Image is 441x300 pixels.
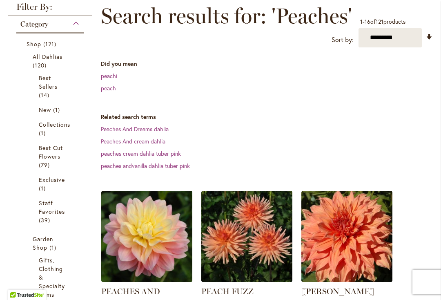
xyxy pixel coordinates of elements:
[201,287,254,296] a: PEACH FUZZ
[39,176,65,184] span: Exclusive
[101,150,181,157] a: peaches cream dahlia tuber pink
[376,18,383,25] span: 121
[39,105,64,114] a: New
[39,129,48,137] span: 1
[39,106,51,114] span: New
[43,40,58,48] span: 121
[39,161,52,169] span: 79
[39,91,51,99] span: 14
[360,15,405,28] p: - of products
[39,199,64,224] a: Staff Favorites
[39,199,65,215] span: Staff Favorites
[33,235,53,251] span: Garden Shop
[201,276,292,284] a: PEACH FUZZ
[332,32,354,47] label: Sort by:
[101,60,433,68] dt: Did you mean
[365,18,370,25] span: 16
[101,113,433,121] dt: Related search terms
[49,243,58,252] span: 1
[101,72,117,80] a: peachi
[101,276,192,284] a: PEACHES AND DREAMS
[33,61,49,69] span: 120
[39,184,48,193] span: 1
[201,191,292,282] img: PEACH FUZZ
[39,121,71,128] span: Collections
[101,84,116,92] a: peach
[101,137,165,145] a: Peaches And cream dahlia
[6,271,29,294] iframe: Launch Accessibility Center
[301,191,392,282] img: Sherwood's Peach
[53,105,62,114] span: 1
[33,53,63,60] span: All Dahlias
[27,40,76,48] a: Shop
[39,120,64,137] a: Collections
[39,74,64,99] a: Best Sellers
[39,74,58,90] span: Best Sellers
[301,276,392,284] a: Sherwood's Peach
[27,40,41,48] span: Shop
[101,4,352,28] span: Search results for: 'Peaches'
[39,175,64,193] a: Exclusive
[39,143,64,169] a: Best Cut Flowers
[20,20,48,29] span: Category
[8,2,92,16] strong: Filter By:
[33,235,70,252] a: Garden Shop
[39,216,52,224] span: 39
[101,125,169,133] a: Peaches And Dreams dahlia
[101,191,192,282] img: PEACHES AND DREAMS
[101,162,190,170] a: peaches andvanilla dahlia tuber pink
[39,256,65,298] span: Gifts, Clothing & Specialty Items
[39,144,63,160] span: Best Cut Flowers
[33,52,70,69] a: All Dahlias
[360,18,363,25] span: 1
